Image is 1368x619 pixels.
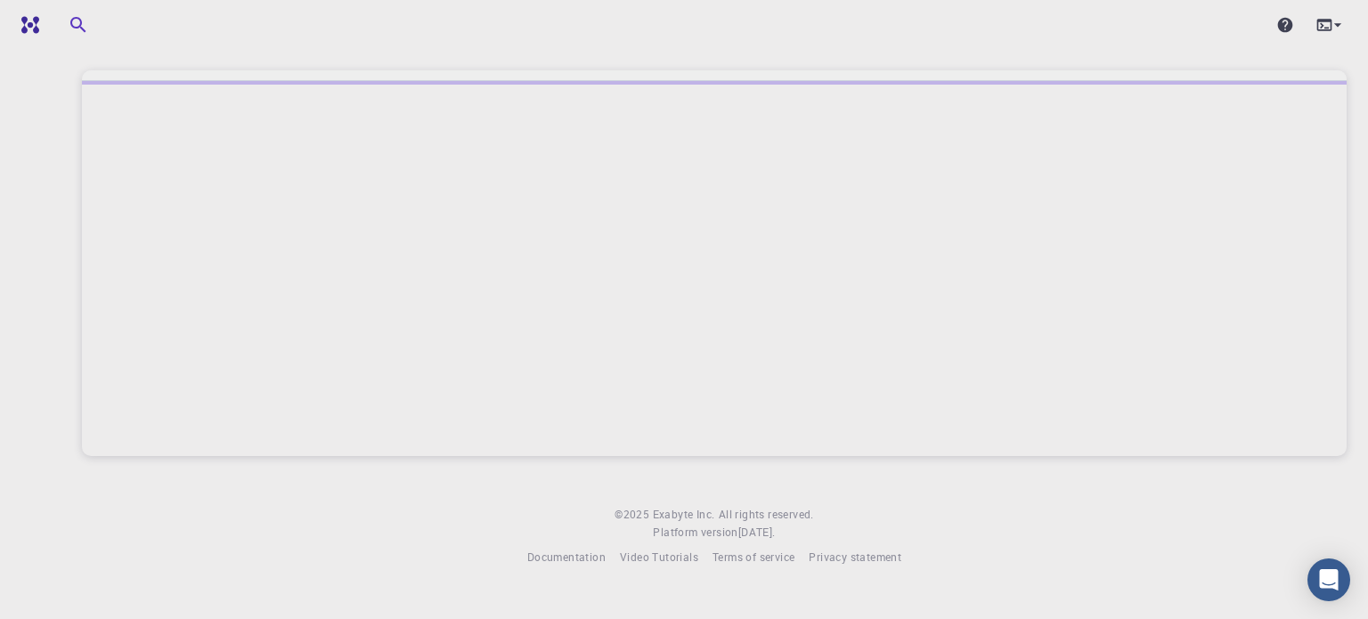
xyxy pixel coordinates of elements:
span: Privacy statement [809,550,901,564]
span: [DATE] . [738,525,776,539]
span: Video Tutorials [620,550,698,564]
a: Documentation [527,549,606,566]
a: Terms of service [712,549,794,566]
a: Privacy statement [809,549,901,566]
a: Video Tutorials [620,549,698,566]
span: Exabyte Inc. [653,507,715,521]
img: logo [14,16,39,34]
span: Platform version [653,524,737,542]
span: Terms of service [712,550,794,564]
span: © 2025 [615,506,652,524]
a: [DATE]. [738,524,776,542]
div: Open Intercom Messenger [1307,558,1350,601]
a: Exabyte Inc. [653,506,715,524]
span: All rights reserved. [719,506,814,524]
span: Documentation [527,550,606,564]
